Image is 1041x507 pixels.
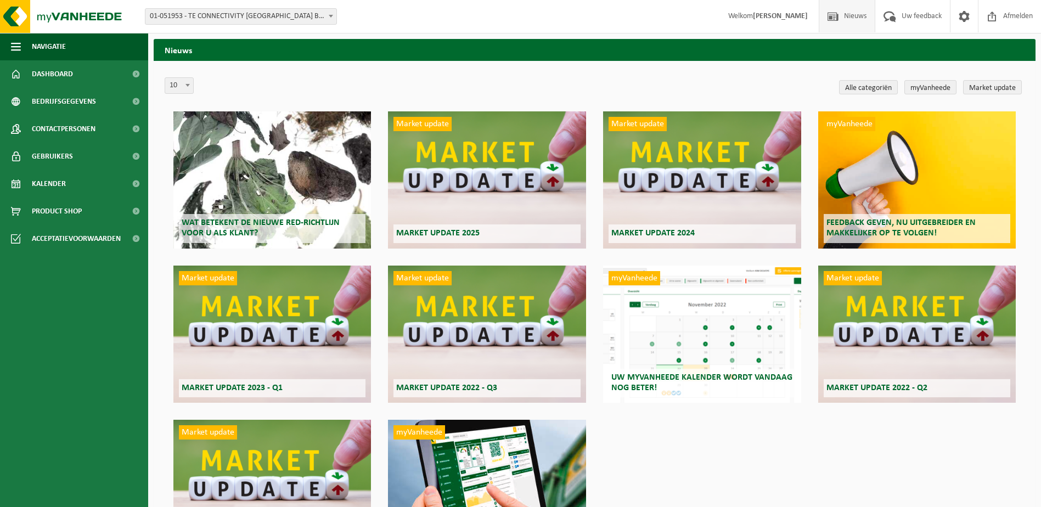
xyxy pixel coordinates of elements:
[173,111,371,249] a: Wat betekent de nieuwe RED-richtlijn voor u als klant?
[393,271,452,285] span: Market update
[32,60,73,88] span: Dashboard
[396,384,497,392] span: Market update 2022 - Q3
[611,373,792,392] span: Uw myVanheede kalender wordt vandaag nog beter!
[32,225,121,252] span: Acceptatievoorwaarden
[32,88,96,115] span: Bedrijfsgegevens
[824,117,875,131] span: myVanheede
[824,271,882,285] span: Market update
[826,218,976,238] span: Feedback geven, nu uitgebreider en makkelijker op te volgen!
[818,266,1016,403] a: Market update Market update 2022 - Q2
[173,266,371,403] a: Market update Market update 2023 - Q1
[32,33,66,60] span: Navigatie
[145,8,337,25] span: 01-051953 - TE CONNECTIVITY BELGIUM BV - OOSTKAMP
[396,229,480,238] span: Market update 2025
[826,384,927,392] span: Market update 2022 - Q2
[179,425,237,440] span: Market update
[611,229,695,238] span: Market update 2024
[165,78,193,93] span: 10
[603,266,801,403] a: myVanheede Uw myVanheede kalender wordt vandaag nog beter!
[609,117,667,131] span: Market update
[32,170,66,198] span: Kalender
[32,115,95,143] span: Contactpersonen
[839,80,898,94] a: Alle categoriën
[32,198,82,225] span: Product Shop
[904,80,956,94] a: myVanheede
[963,80,1022,94] a: Market update
[393,425,445,440] span: myVanheede
[753,12,808,20] strong: [PERSON_NAME]
[182,218,340,238] span: Wat betekent de nieuwe RED-richtlijn voor u als klant?
[32,143,73,170] span: Gebruikers
[393,117,452,131] span: Market update
[179,271,237,285] span: Market update
[609,271,660,285] span: myVanheede
[388,111,586,249] a: Market update Market update 2025
[182,384,283,392] span: Market update 2023 - Q1
[818,111,1016,249] a: myVanheede Feedback geven, nu uitgebreider en makkelijker op te volgen!
[154,39,1036,60] h2: Nieuws
[388,266,586,403] a: Market update Market update 2022 - Q3
[603,111,801,249] a: Market update Market update 2024
[145,9,336,24] span: 01-051953 - TE CONNECTIVITY BELGIUM BV - OOSTKAMP
[165,77,194,94] span: 10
